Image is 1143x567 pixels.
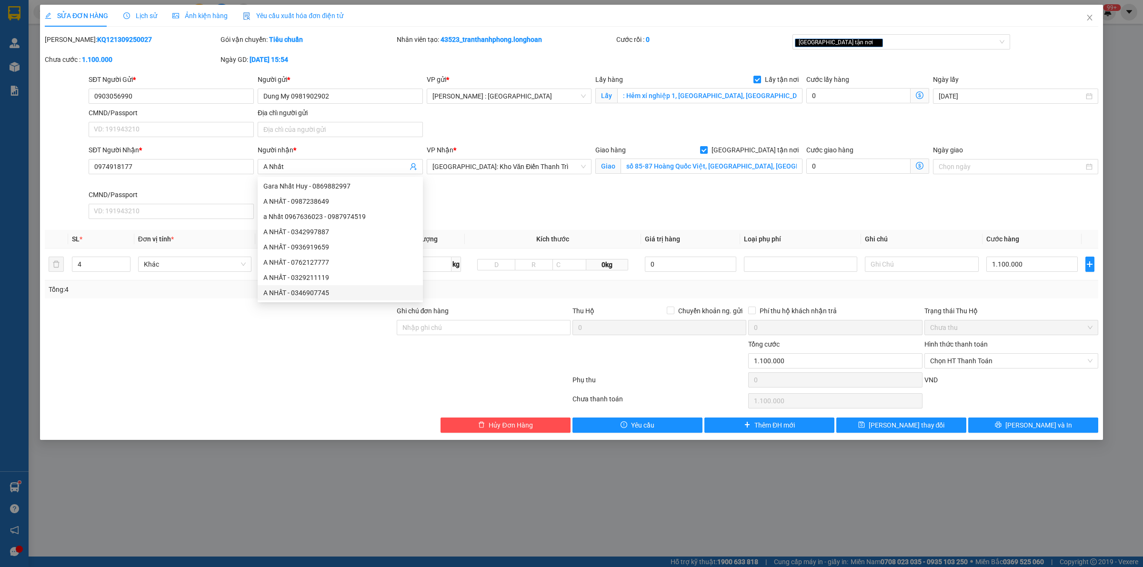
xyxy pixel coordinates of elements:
[740,230,861,249] th: Loại phụ phí
[806,146,853,154] label: Cước giao hàng
[172,12,228,20] span: Ảnh kiện hàng
[586,259,628,270] span: 0kg
[1086,260,1094,268] span: plus
[45,12,51,19] span: edit
[243,12,251,20] img: icon
[269,36,303,43] b: Tiêu chuẩn
[924,306,1098,316] div: Trạng thái Thu Hộ
[986,235,1019,243] span: Cước hàng
[97,36,152,43] b: KQ121309250027
[924,340,988,348] label: Hình thức thanh toán
[795,39,883,47] span: [GEOGRAPHIC_DATA] tận nơi
[1085,257,1094,272] button: plus
[221,34,394,45] div: Gói vận chuyển:
[704,418,834,433] button: plusThêm ĐH mới
[45,12,108,20] span: SỬA ĐƠN HÀNG
[45,34,219,45] div: [PERSON_NAME]:
[754,420,795,430] span: Thêm ĐH mới
[221,54,394,65] div: Ngày GD:
[427,146,453,154] span: VP Nhận
[515,259,553,270] input: R
[89,108,254,118] div: CMND/Passport
[621,421,627,429] span: exclamation-circle
[995,421,1002,429] span: printer
[258,145,423,155] div: Người nhận
[441,36,542,43] b: 43523_tranthanhphong.longhoan
[924,376,938,384] span: VND
[72,235,80,243] span: SL
[571,375,747,391] div: Phụ thu
[49,284,441,295] div: Tổng: 4
[806,76,849,83] label: Cước lấy hàng
[489,420,532,430] span: Hủy Đơn Hàng
[1086,14,1093,21] span: close
[45,54,219,65] div: Chưa cước :
[441,418,571,433] button: deleteHủy Đơn Hàng
[806,88,911,103] input: Cước lấy hàng
[410,163,417,170] span: user-add
[646,36,650,43] b: 0
[621,159,802,174] input: Giao tận nơi
[89,74,254,85] div: SĐT Người Gửi
[645,235,680,243] span: Giá trị hàng
[1005,420,1072,430] span: [PERSON_NAME] và In
[595,146,626,154] span: Giao hàng
[259,257,372,272] input: VD: Bàn, Ghế
[708,145,802,155] span: [GEOGRAPHIC_DATA] tận nơi
[806,159,911,174] input: Cước giao hàng
[138,235,174,243] span: Đơn vị tính
[259,235,290,243] span: Tên hàng
[258,74,423,85] div: Người gửi
[916,91,923,99] span: dollar-circle
[939,161,1084,172] input: Ngày giao
[89,189,254,200] div: CMND/Passport
[674,306,746,316] span: Chuyển khoản ng. gửi
[572,307,594,315] span: Thu Hộ
[930,320,1093,335] span: Chưa thu
[536,235,569,243] span: Kích thước
[397,34,615,45] div: Nhân viên tạo:
[933,146,963,154] label: Ngày giao
[748,340,780,348] span: Tổng cước
[616,34,790,45] div: Cước rồi :
[1076,5,1103,31] button: Close
[861,230,982,249] th: Ghi chú
[123,12,157,20] span: Lịch sử
[432,159,586,174] span: Hà Nội: Kho Văn Điển Thanh Trì
[552,259,587,270] input: C
[250,56,288,63] b: [DATE] 15:54
[432,89,586,103] span: Hồ Chí Minh : Kho Quận 12
[572,418,702,433] button: exclamation-circleYêu cầu
[571,394,747,410] div: Chưa thanh toán
[836,418,966,433] button: save[PERSON_NAME] thay đổi
[595,76,623,83] span: Lấy hàng
[397,307,449,315] label: Ghi chú đơn hàng
[397,320,571,335] input: Ghi chú đơn hàng
[916,162,923,169] span: dollar-circle
[595,159,621,174] span: Giao
[869,420,945,430] span: [PERSON_NAME] thay đổi
[478,421,485,429] span: delete
[761,74,802,85] span: Lấy tận nơi
[258,122,423,137] input: Địa chỉ của người gửi
[865,257,978,272] input: Ghi Chú
[172,12,179,19] span: picture
[144,257,246,271] span: Khác
[756,306,841,316] span: Phí thu hộ khách nhận trả
[874,40,879,45] span: close
[49,257,64,272] button: delete
[968,418,1098,433] button: printer[PERSON_NAME] và In
[258,108,423,118] div: Địa chỉ người gửi
[89,145,254,155] div: SĐT Người Nhận
[595,88,617,103] span: Lấy
[123,12,130,19] span: clock-circle
[477,259,515,270] input: D
[404,235,438,243] span: Định lượng
[858,421,865,429] span: save
[930,354,1093,368] span: Chọn HT Thanh Toán
[427,74,592,85] div: VP gửi
[631,420,654,430] span: Yêu cầu
[617,88,802,103] input: Lấy tận nơi
[258,204,423,219] input: Địa chỉ của người nhận
[744,421,751,429] span: plus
